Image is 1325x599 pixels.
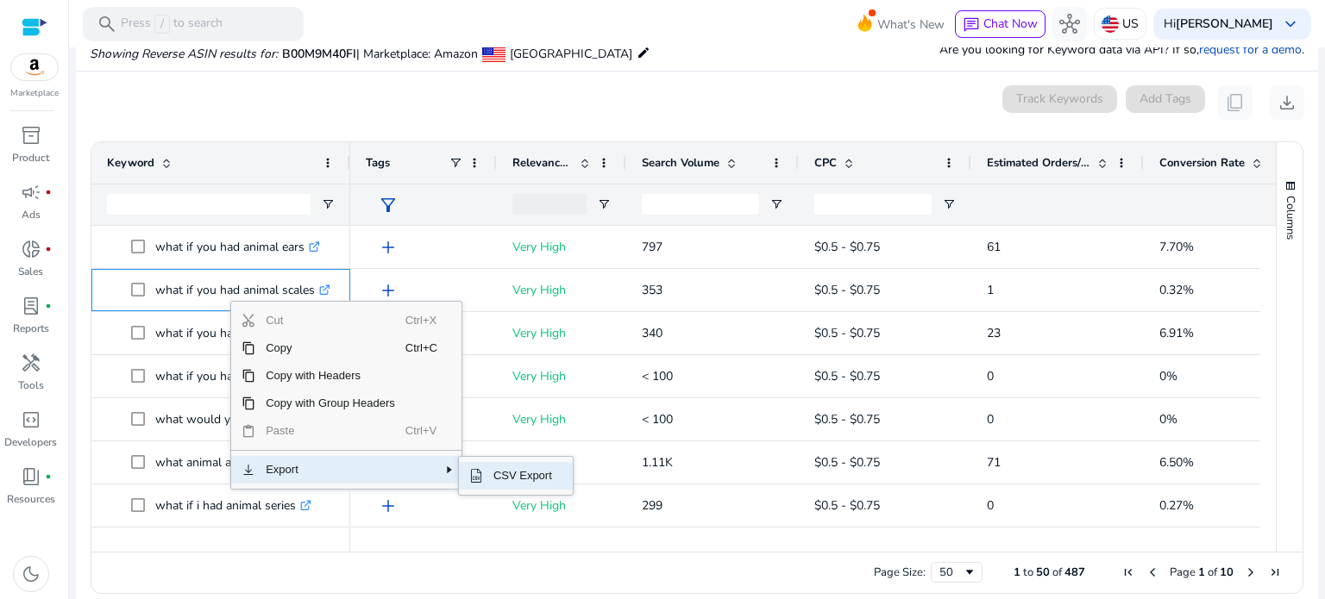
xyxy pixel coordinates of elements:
[483,462,562,490] span: CSV Export
[1102,16,1119,33] img: us.svg
[21,564,41,584] span: dark_mode
[255,334,405,362] span: Copy
[1014,565,1020,580] span: 1
[366,155,390,171] span: Tags
[458,456,574,496] div: SubMenu
[512,359,611,394] p: Very High
[1220,565,1234,580] span: 10
[1280,14,1301,34] span: keyboard_arrow_down
[97,14,117,34] span: search
[1023,565,1033,580] span: to
[642,325,662,341] span: 340
[769,197,783,211] button: Open Filter Menu
[642,194,759,215] input: Search Volume Filter Input
[512,531,611,566] p: Very High
[874,565,926,580] div: Page Size:
[642,155,719,171] span: Search Volume
[107,194,311,215] input: Keyword Filter Input
[642,239,662,255] span: 797
[1159,454,1194,471] span: 6.50%
[1283,196,1298,240] span: Columns
[45,189,52,196] span: fiber_manual_record
[21,182,41,203] span: campaign
[1146,565,1159,579] div: Previous Page
[987,497,994,514] span: 0
[512,402,611,437] p: Very High
[1159,411,1177,427] span: 0%
[405,334,443,362] span: Ctrl+C
[13,321,49,336] p: Reports
[987,239,1001,255] span: 61
[512,229,611,265] p: Very High
[987,411,994,427] span: 0
[512,272,611,308] p: Very High
[1159,239,1194,255] span: 7.70%
[45,303,52,309] span: fiber_manual_record
[1159,368,1177,384] span: 0%
[637,42,650,63] mat-icon: edit
[378,496,399,516] span: add
[814,497,880,514] span: $0.5 - $0.75
[987,368,994,384] span: 0
[1270,85,1304,120] button: download
[1059,14,1080,34] span: hub
[10,87,59,100] p: Marketplace
[512,155,573,171] span: Relevance Score
[255,456,405,484] span: Export
[378,280,399,301] span: add
[21,466,41,487] span: book_4
[931,562,983,583] div: Page Size
[405,417,443,445] span: Ctrl+V
[1198,565,1205,580] span: 1
[512,488,611,523] p: Very High
[1052,565,1062,580] span: of
[255,417,405,445] span: Paste
[255,307,405,334] span: Cut
[21,296,41,316] span: lab_profile
[642,454,673,471] span: 1.11K
[939,565,963,580] div: 50
[45,473,52,480] span: fiber_manual_record
[155,272,330,308] p: what if you had animal scales
[814,239,880,255] span: $0.5 - $0.75
[987,454,1001,471] span: 71
[155,315,290,351] p: what if you had series
[1064,565,1085,580] span: 487
[814,368,880,384] span: $0.5 - $0.75
[512,445,611,480] p: Very High
[21,353,41,373] span: handyman
[378,237,399,258] span: add
[1277,92,1297,113] span: download
[814,155,837,171] span: CPC
[155,531,231,566] p: bit you had
[1122,9,1139,39] p: US
[1268,565,1282,579] div: Last Page
[942,197,956,211] button: Open Filter Menu
[963,16,980,34] span: chat
[45,246,52,253] span: fiber_manual_record
[1036,565,1050,580] span: 50
[255,362,405,390] span: Copy with Headers
[642,411,673,427] span: < 100
[814,194,932,215] input: CPC Filter Input
[255,390,405,417] span: Copy with Group Headers
[155,488,311,523] p: what if i had animal series
[1208,565,1217,580] span: of
[121,15,223,34] p: Press to search
[11,54,58,80] img: amazon.svg
[1176,16,1273,32] b: [PERSON_NAME]
[21,239,41,259] span: donut_small
[642,282,662,298] span: 353
[510,46,632,62] span: [GEOGRAPHIC_DATA]
[154,15,170,34] span: /
[1164,18,1273,30] p: Hi
[356,46,478,62] span: | Marketplace: Amazon
[1170,565,1196,580] span: Page
[282,46,356,62] span: B00M9M40FI
[1121,565,1135,579] div: First Page
[1159,325,1194,341] span: 6.91%
[22,207,41,222] p: Ads
[90,46,278,62] i: Showing Reverse ASIN results for:
[642,368,673,384] span: < 100
[155,229,320,265] p: what if you had animal ears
